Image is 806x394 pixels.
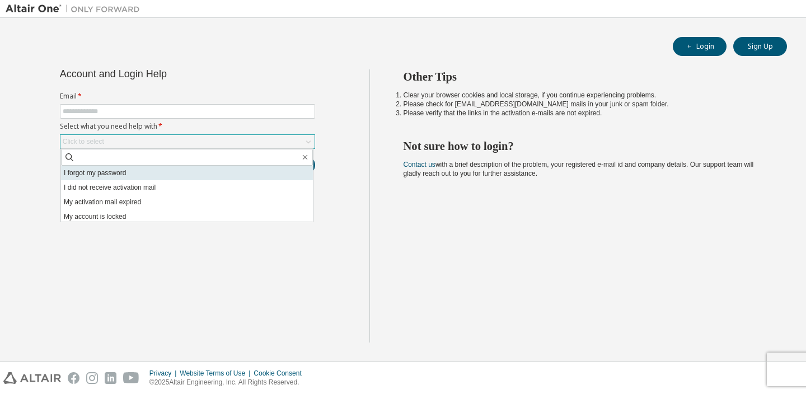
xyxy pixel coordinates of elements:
[60,135,315,148] div: Click to select
[404,139,767,153] h2: Not sure how to login?
[68,372,79,384] img: facebook.svg
[733,37,787,56] button: Sign Up
[404,161,754,177] span: with a brief description of the problem, your registered e-mail id and company details. Our suppo...
[6,3,146,15] img: Altair One
[63,137,104,146] div: Click to select
[254,369,308,378] div: Cookie Consent
[3,372,61,384] img: altair_logo.svg
[404,109,767,118] li: Please verify that the links in the activation e-mails are not expired.
[60,69,264,78] div: Account and Login Help
[673,37,727,56] button: Login
[404,100,767,109] li: Please check for [EMAIL_ADDRESS][DOMAIN_NAME] mails in your junk or spam folder.
[404,69,767,84] h2: Other Tips
[60,92,315,101] label: Email
[404,91,767,100] li: Clear your browser cookies and local storage, if you continue experiencing problems.
[149,378,308,387] p: © 2025 Altair Engineering, Inc. All Rights Reserved.
[60,122,315,131] label: Select what you need help with
[180,369,254,378] div: Website Terms of Use
[149,369,180,378] div: Privacy
[61,166,313,180] li: I forgot my password
[86,372,98,384] img: instagram.svg
[105,372,116,384] img: linkedin.svg
[404,161,435,168] a: Contact us
[123,372,139,384] img: youtube.svg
